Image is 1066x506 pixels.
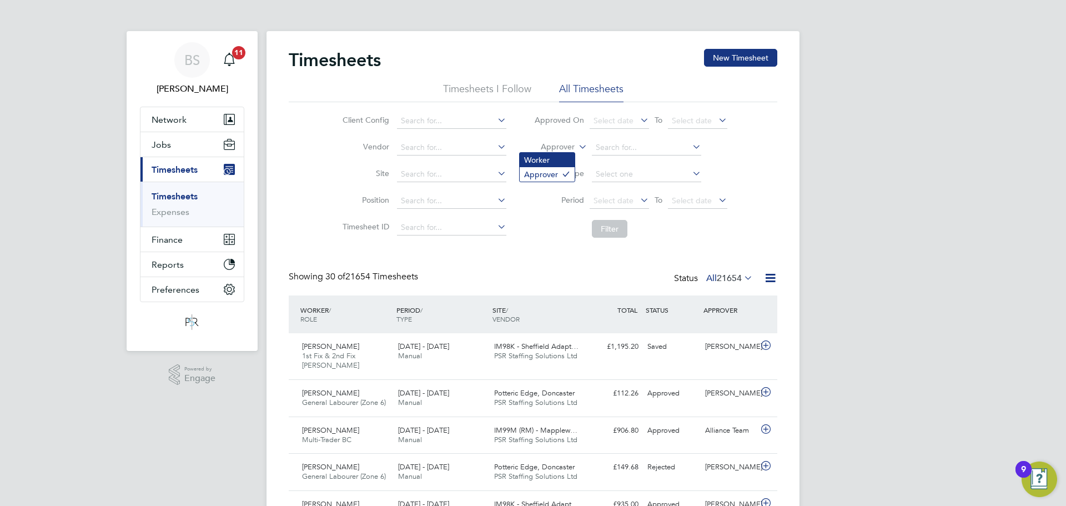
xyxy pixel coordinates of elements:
span: PSR Staffing Solutions Ltd [494,398,577,407]
span: / [420,305,423,314]
div: £906.80 [585,422,643,440]
span: General Labourer (Zone 6) [302,472,386,481]
div: Alliance Team [701,422,758,440]
div: 9 [1021,469,1026,484]
div: Saved [643,338,701,356]
label: Client Config [339,115,389,125]
label: Approver [525,142,575,153]
button: Finance [140,227,244,252]
span: Manual [398,398,422,407]
span: To [651,113,666,127]
span: [PERSON_NAME] [302,388,359,398]
span: Finance [152,234,183,245]
span: [DATE] - [DATE] [398,342,449,351]
span: [PERSON_NAME] [302,462,359,472]
span: 30 of [325,271,345,282]
div: [PERSON_NAME] [701,338,758,356]
span: [DATE] - [DATE] [398,462,449,472]
span: Multi-Trader BC [302,435,351,444]
span: PSR Staffing Solutions Ltd [494,435,577,444]
span: 21654 [717,273,742,284]
div: STATUS [643,300,701,320]
div: APPROVER [701,300,758,320]
label: Vendor [339,142,389,152]
span: Reports [152,259,184,270]
li: Timesheets I Follow [443,82,531,102]
span: 1st Fix & 2nd Fix [PERSON_NAME] [302,351,359,370]
span: PSR Staffing Solutions Ltd [494,351,577,360]
span: Timesheets [152,164,198,175]
span: Select date [672,196,712,206]
span: IM98K - Sheffield Adapt… [494,342,579,351]
label: Period [534,195,584,205]
span: Potteric Edge, Doncaster [494,388,575,398]
img: psrsolutions-logo-retina.png [182,313,202,331]
a: Powered byEngage [169,364,216,385]
span: TOTAL [617,305,637,314]
span: Jobs [152,139,171,150]
label: Site [339,168,389,178]
input: Search for... [397,113,506,129]
div: £1,195.20 [585,338,643,356]
input: Search for... [397,167,506,182]
label: Timesheet ID [339,222,389,232]
span: IM99M (RM) - Mapplew… [494,425,577,435]
span: / [329,305,331,314]
div: Showing [289,271,420,283]
input: Search for... [397,220,506,236]
div: [PERSON_NAME] [701,458,758,477]
span: [DATE] - [DATE] [398,388,449,398]
label: Position [339,195,389,205]
nav: Main navigation [127,31,258,351]
a: 11 [218,42,240,78]
span: TYPE [396,314,412,323]
span: Engage [184,374,215,383]
span: To [651,193,666,207]
a: Go to home page [140,313,244,331]
span: Powered by [184,364,215,374]
button: New Timesheet [704,49,777,67]
input: Search for... [592,140,701,156]
span: General Labourer (Zone 6) [302,398,386,407]
input: Select one [592,167,701,182]
span: / [506,305,508,314]
span: ROLE [300,314,317,323]
li: Worker [520,153,575,167]
input: Search for... [397,140,506,156]
div: Approved [643,422,701,440]
a: Expenses [152,207,189,217]
span: PSR Staffing Solutions Ltd [494,472,577,481]
span: Beth Seddon [140,82,244,96]
span: Select date [594,116,633,126]
span: Preferences [152,284,199,295]
div: PERIOD [394,300,490,329]
h2: Timesheets [289,49,381,71]
span: 21654 Timesheets [325,271,418,282]
li: Approver [520,167,575,182]
span: BS [184,53,200,67]
span: Manual [398,435,422,444]
div: £112.26 [585,384,643,403]
input: Search for... [397,193,506,209]
div: Approved [643,384,701,403]
a: BS[PERSON_NAME] [140,42,244,96]
div: WORKER [298,300,394,329]
button: Timesheets [140,157,244,182]
span: Select date [594,196,633,206]
button: Preferences [140,277,244,302]
span: [PERSON_NAME] [302,342,359,351]
div: Rejected [643,458,701,477]
li: All Timesheets [559,82,623,102]
span: Potteric Edge, Doncaster [494,462,575,472]
a: Timesheets [152,191,198,202]
button: Network [140,107,244,132]
label: Approved On [534,115,584,125]
span: [DATE] - [DATE] [398,425,449,435]
div: Status [674,271,755,287]
span: Network [152,114,187,125]
div: £149.68 [585,458,643,477]
button: Jobs [140,132,244,157]
span: Manual [398,351,422,360]
button: Reports [140,252,244,277]
span: [PERSON_NAME] [302,425,359,435]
